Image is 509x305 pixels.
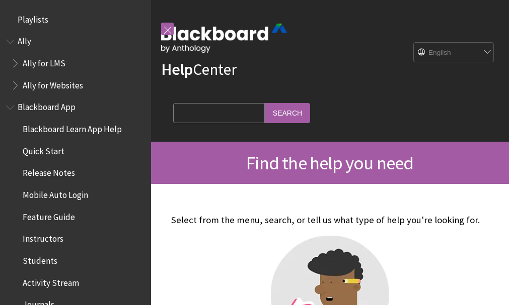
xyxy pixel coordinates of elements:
[23,121,122,134] span: Blackboard Learn App Help
[23,231,63,244] span: Instructors
[246,151,413,174] span: Find the help you need
[18,11,48,25] span: Playlists
[23,165,75,178] span: Release Notes
[161,59,237,79] a: HelpCenter
[18,33,31,47] span: Ally
[23,274,79,288] span: Activity Stream
[6,33,145,94] nav: Book outline for Anthology Ally Help
[161,59,193,79] strong: Help
[23,252,57,266] span: Students
[161,24,287,53] img: Blackboard by Anthology
[23,55,65,68] span: Ally for LMS
[23,77,83,90] span: Ally for Websites
[23,143,64,156] span: Quick Start
[414,43,494,63] select: Site Language Selector
[171,214,489,227] p: Select from the menu, search, or tell us what type of help you're looking for.
[18,99,76,113] span: Blackboard App
[23,186,88,200] span: Mobile Auto Login
[265,103,310,123] input: Search
[6,11,145,28] nav: Book outline for Playlists
[23,209,75,222] span: Feature Guide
